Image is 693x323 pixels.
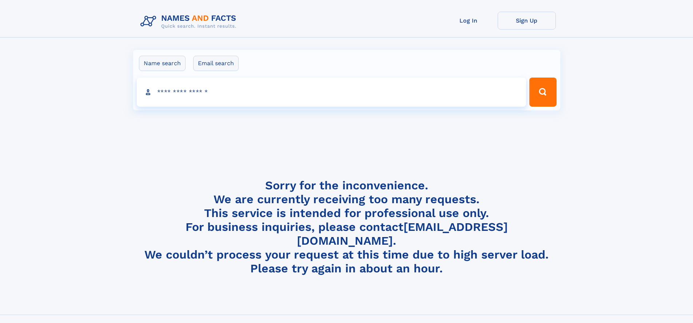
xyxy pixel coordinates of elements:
[138,12,242,31] img: Logo Names and Facts
[139,56,186,71] label: Name search
[137,78,526,107] input: search input
[529,78,556,107] button: Search Button
[439,12,498,29] a: Log In
[498,12,556,29] a: Sign Up
[297,220,508,248] a: [EMAIL_ADDRESS][DOMAIN_NAME]
[193,56,239,71] label: Email search
[138,178,556,276] h4: Sorry for the inconvenience. We are currently receiving too many requests. This service is intend...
